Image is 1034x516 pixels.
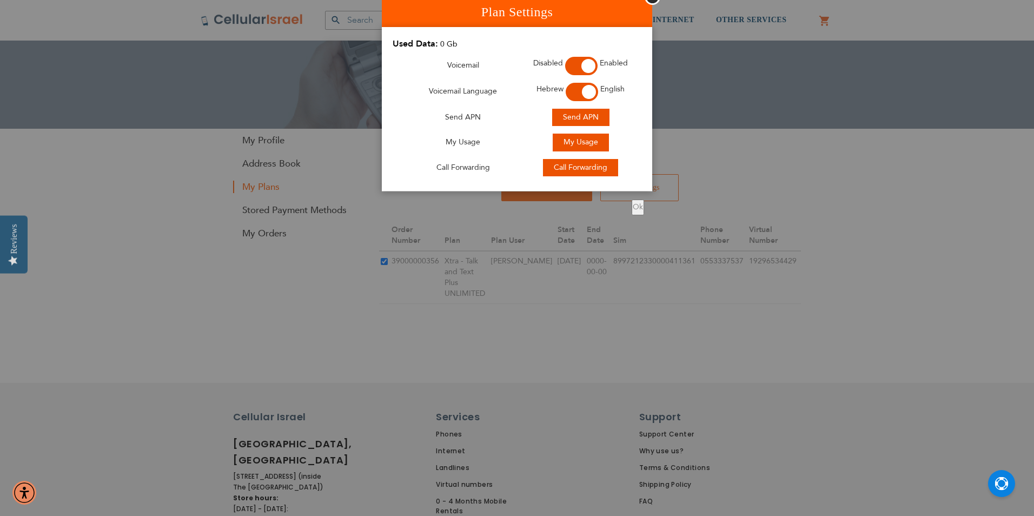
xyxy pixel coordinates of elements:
span: My Usage [564,137,598,147]
span: English [600,84,625,94]
button: Ok [632,200,644,215]
div: Accessibility Menu [12,481,36,505]
button: Call Forwarding [543,159,618,177]
td: Voicemail [393,53,533,79]
span: 0 Gb [440,39,458,49]
div: Reviews [9,224,19,254]
span: Disabled [533,58,563,68]
td: Voicemail Language [393,79,533,105]
td: Call Forwarding [393,155,533,181]
td: Send APN [393,105,533,130]
td: My Usage [393,130,533,155]
span: Send APN [563,112,599,122]
label: Used Data: [393,38,438,50]
button: My Usage [553,134,609,151]
span: Ok [633,202,643,212]
span: Hebrew [536,84,564,94]
button: Send APN [552,109,609,127]
span: Enabled [600,58,628,68]
span: Call Forwarding [554,162,607,173]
